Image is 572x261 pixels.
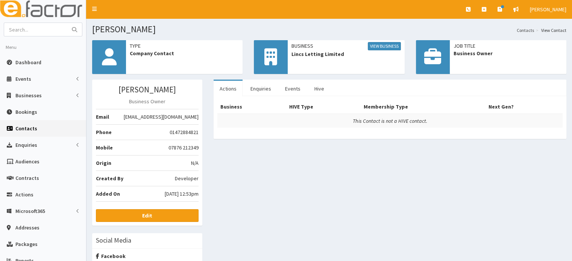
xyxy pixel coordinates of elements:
[124,113,199,121] span: [EMAIL_ADDRESS][DOMAIN_NAME]
[15,224,39,231] span: Addresses
[130,50,239,57] span: Company Contact
[244,81,277,97] a: Enquiries
[96,98,199,105] p: Business Owner
[15,92,42,99] span: Businesses
[279,81,306,97] a: Events
[454,42,563,50] span: Job Title
[92,24,566,34] h1: [PERSON_NAME]
[486,100,563,114] th: Next Gen?
[96,160,111,166] b: Origin
[517,27,534,33] a: Contacts
[15,191,33,198] span: Actions
[170,128,199,136] span: 01472884821
[96,85,199,94] h3: [PERSON_NAME]
[142,212,152,219] b: Edit
[353,118,427,124] i: This Contact is not a HIVE contact.
[15,158,39,165] span: Audiences
[530,6,566,13] span: [PERSON_NAME]
[286,100,361,114] th: HIVE Type
[361,100,486,114] th: Membership Type
[15,125,37,132] span: Contacts
[191,159,199,167] span: N/A
[175,175,199,182] span: Developer
[96,253,126,259] strong: Facebook
[291,42,401,50] span: Business
[15,75,31,82] span: Events
[368,42,401,50] a: View Business
[15,109,37,115] span: Bookings
[96,237,131,244] h3: Social Media
[15,208,45,214] span: Microsoft365
[96,175,123,182] b: Created By
[454,50,563,57] span: Business Owner
[214,81,243,97] a: Actions
[15,142,37,148] span: Enquiries
[96,190,120,197] b: Added On
[96,209,199,222] a: Edit
[165,190,199,198] span: [DATE] 12:53pm
[308,81,330,97] a: Hive
[168,144,199,151] span: 07876 212349
[15,241,38,247] span: Packages
[130,42,239,50] span: Type
[291,50,401,58] span: Lincs Letting Limited
[4,23,67,36] input: Search...
[96,113,109,120] b: Email
[96,129,112,136] b: Phone
[96,144,113,151] b: Mobile
[15,59,41,66] span: Dashboard
[217,100,286,114] th: Business
[15,175,39,181] span: Contracts
[534,27,566,33] li: View Contact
